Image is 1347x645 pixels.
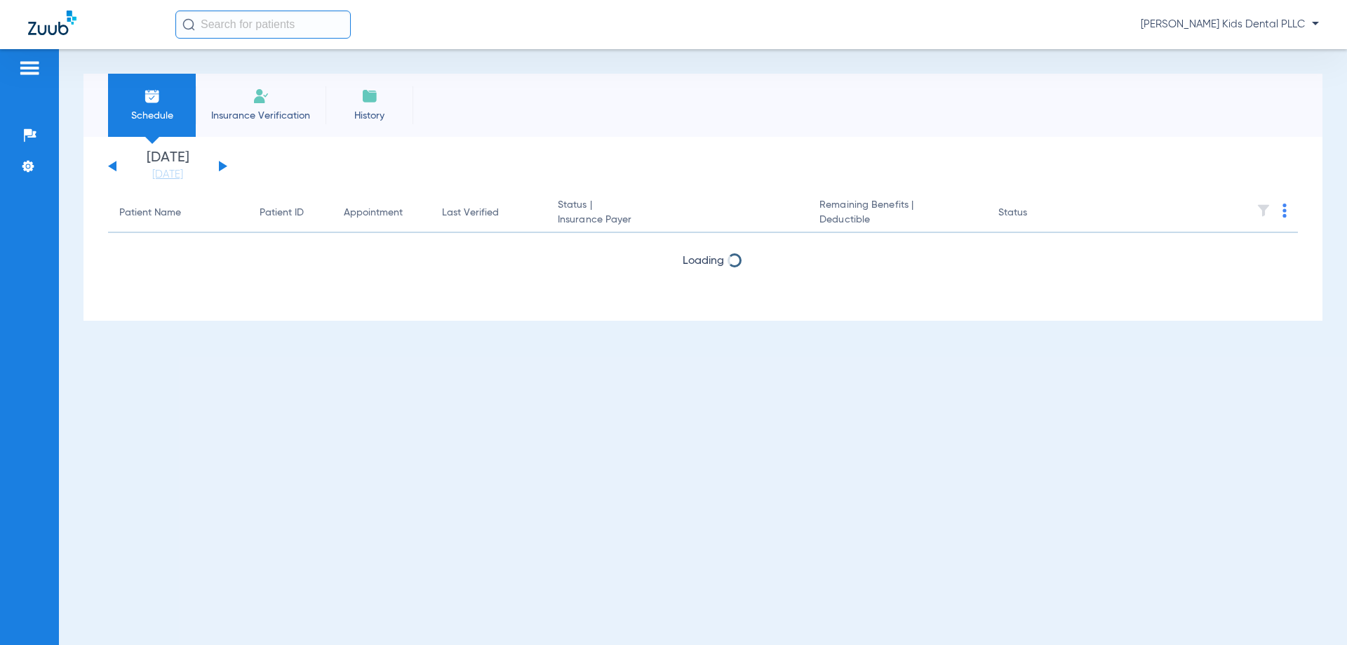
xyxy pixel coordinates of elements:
[344,206,403,220] div: Appointment
[182,18,195,31] img: Search Icon
[260,206,321,220] div: Patient ID
[18,60,41,77] img: hamburger-icon
[683,255,724,267] span: Loading
[126,151,210,182] li: [DATE]
[144,88,161,105] img: Schedule
[119,109,185,123] span: Schedule
[253,88,269,105] img: Manual Insurance Verification
[1141,18,1319,32] span: [PERSON_NAME] Kids Dental PLLC
[344,206,420,220] div: Appointment
[558,213,797,227] span: Insurance Payer
[819,213,975,227] span: Deductible
[442,206,535,220] div: Last Verified
[987,194,1082,233] th: Status
[126,168,210,182] a: [DATE]
[1256,204,1271,218] img: filter.svg
[1282,204,1287,218] img: group-dot-blue.svg
[442,206,499,220] div: Last Verified
[808,194,986,233] th: Remaining Benefits |
[119,206,237,220] div: Patient Name
[547,194,808,233] th: Status |
[260,206,304,220] div: Patient ID
[119,206,181,220] div: Patient Name
[336,109,403,123] span: History
[206,109,315,123] span: Insurance Verification
[175,11,351,39] input: Search for patients
[361,88,378,105] img: History
[28,11,76,35] img: Zuub Logo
